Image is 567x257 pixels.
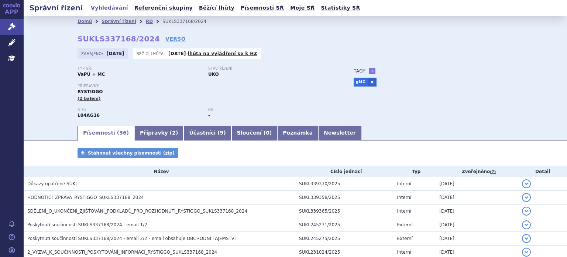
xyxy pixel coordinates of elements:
[238,3,286,13] a: Písemnosti SŘ
[172,130,176,136] span: 2
[522,179,531,188] button: detail
[397,222,413,227] span: Externí
[162,16,216,27] li: SUKLS337168/2024
[354,78,368,87] a: gMG
[208,67,331,71] p: Stav řízení:
[24,3,89,13] h2: Správní řízení
[27,222,147,227] span: Poskytnutí součinnosti SUKLS337168/2024 - email 1/2
[78,126,134,141] a: Písemnosti (36)
[288,3,317,13] a: Moje SŘ
[134,126,183,141] a: Přípravky (2)
[295,166,394,177] th: Číslo jednací
[436,177,518,191] td: [DATE]
[397,181,412,186] span: Interní
[436,218,518,232] td: [DATE]
[27,250,217,255] span: 2_VÝZVA_K_SOUČINNOSTI_POSKYTOVÁNÍ_INFORMACÍ_RYSTIGGO_SUKLS337168_2024
[436,204,518,218] td: [DATE]
[89,3,130,13] a: Vyhledávání
[394,166,436,177] th: Typ
[319,3,362,13] a: Statistiky SŘ
[397,236,413,241] span: Externí
[295,191,394,204] td: SUKL339358/2025
[107,51,124,56] strong: [DATE]
[88,151,175,156] span: Stáhnout všechny písemnosti (zip)
[522,207,531,216] button: detail
[165,35,186,43] a: VERSO
[231,126,277,141] a: Sloučení (0)
[208,113,210,118] strong: -
[78,67,201,71] p: Typ SŘ:
[522,234,531,243] button: detail
[295,218,394,232] td: SUKL245271/2025
[369,68,375,74] a: +
[146,19,153,24] a: RD
[197,3,237,13] a: Běžící lhůty
[354,67,365,75] h3: Tagy
[318,126,361,141] a: Newsletter
[78,34,160,43] strong: SUKLS337168/2024
[102,19,136,24] a: Správní řízení
[522,248,531,257] button: detail
[81,51,104,57] span: Zahájeno:
[78,89,103,94] span: RYSTIGGO
[137,51,166,57] span: Běžící lhůta:
[27,181,78,186] span: Důkazy opatřené SÚKL
[183,126,231,141] a: Účastníci (9)
[27,236,236,241] span: Poskytnutí součinnosti SUKLS337168/2024 - email 2/2 - email obsahuje OBCHODNÍ TAJEMSTVÍ
[78,84,339,88] p: Přípravky:
[277,126,318,141] a: Poznámka
[522,220,531,229] button: detail
[27,209,247,214] span: SDĚLENÍ_O_UKONČENÍ_ZJIŠŤOVÁNÍ_PODKLADŮ_PRO_ROZHODNUTÍ_RYSTIGGO_SUKLS337168_2024
[27,195,144,200] span: HODNOTÍCÍ_ZPRÁVA_RYSTIGGO_SUKLS337168_2024
[78,108,201,112] p: ATC:
[436,191,518,204] td: [DATE]
[397,209,412,214] span: Interní
[436,166,518,177] th: Zveřejněno
[266,130,269,136] span: 0
[78,148,178,158] a: Stáhnout všechny písemnosti (zip)
[295,232,394,246] td: SUKL245275/2025
[168,51,186,56] strong: [DATE]
[24,166,295,177] th: Název
[208,108,331,112] p: RS:
[436,232,518,246] td: [DATE]
[132,3,195,13] a: Referenční skupiny
[518,166,567,177] th: Detail
[208,72,219,77] strong: UKO
[78,72,105,77] strong: VaPÚ + MC
[295,204,394,218] td: SUKL339365/2025
[119,130,126,136] span: 36
[397,250,412,255] span: Interní
[188,51,257,56] a: lhůta na vyjádření se k HZ
[220,130,224,136] span: 9
[168,51,257,57] p: -
[78,113,100,118] strong: ROZANOLIXIZUMAB
[78,96,101,101] span: (2 balení)
[490,169,496,175] abbr: (?)
[78,19,92,24] a: Domů
[397,195,412,200] span: Interní
[295,177,394,191] td: SUKL339330/2025
[522,193,531,202] button: detail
